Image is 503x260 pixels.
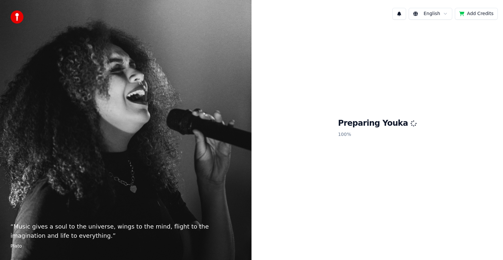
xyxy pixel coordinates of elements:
[338,118,417,129] h1: Preparing Youka
[10,10,24,24] img: youka
[10,243,241,250] footer: Plato
[338,129,417,140] p: 100 %
[10,222,241,240] p: “ Music gives a soul to the universe, wings to the mind, flight to the imagination and life to ev...
[455,8,498,20] button: Add Credits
